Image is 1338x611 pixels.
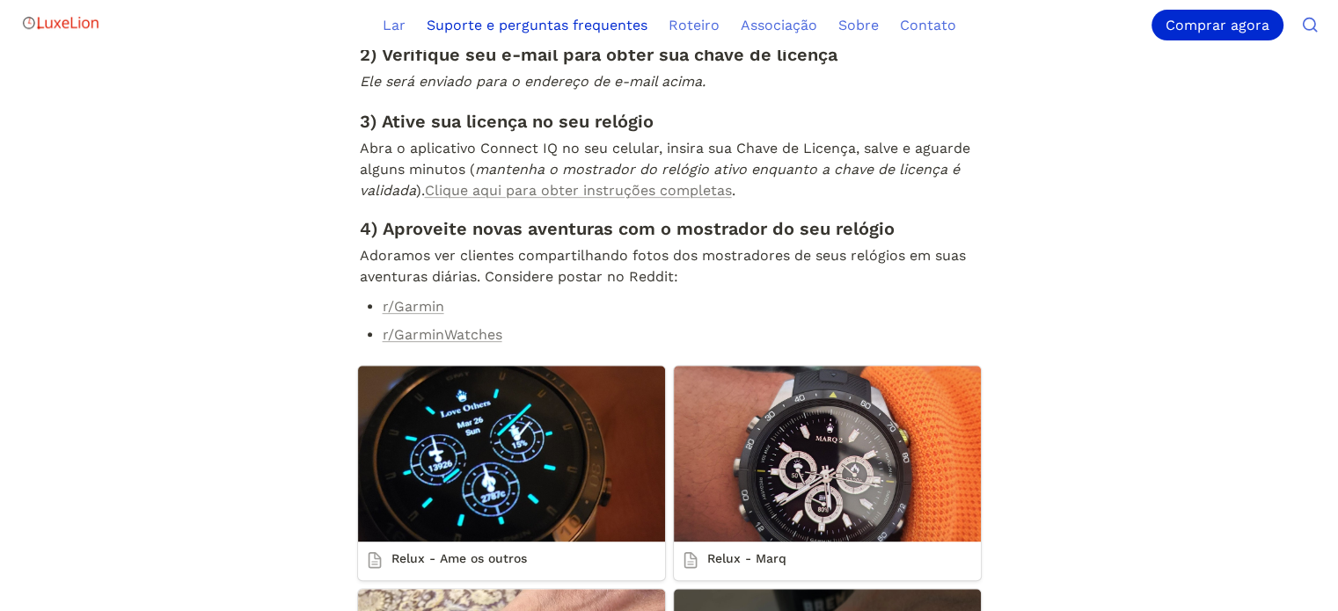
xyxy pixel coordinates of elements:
[358,366,665,579] a: Relux - Ame os outros
[669,17,720,33] font: Roteiro
[1152,10,1290,40] a: Comprar agora
[383,298,444,315] a: r/Garmin
[21,5,100,40] img: Logotipo
[360,247,970,285] font: Adoramos ver clientes compartilhando fotos dos mostradores de seus relógios em suas aventuras diá...
[427,17,647,33] font: Suporte e perguntas frequentes
[360,218,895,239] font: 4) Aproveite novas aventuras com o mostrador do seu relógio
[674,589,835,606] font: Mergulhador no escuro
[383,17,406,33] font: Lar
[358,366,513,382] font: Relux - Ame os outros
[383,326,502,343] a: r/GarminWatches
[838,17,879,33] font: Sobre
[360,161,964,199] font: mantenha o mostrador do relógio ativo enquanto a chave de licença é validada
[674,366,764,382] font: Relux - Marq
[360,73,706,90] font: Ele será enviado para o endereço de e-mail acima.
[732,182,735,199] font: .
[360,44,837,65] font: 2) Verifique seu e-mail para obter sua chave de licença
[900,17,956,33] font: Contato
[1166,17,1269,33] font: Comprar agora
[425,182,732,199] a: Clique aqui para obter instruções completas
[360,111,654,132] font: 3) Ative sua licença no seu relógio
[674,366,981,579] a: Relux - Marq
[358,589,605,606] font: Tema do mergulhador “Night Lume”
[741,17,817,33] font: Associação
[360,140,975,178] font: Abra o aplicativo Connect IQ no seu celular, insira sua Chave de Licença, salve e aguarde alguns ...
[416,182,425,199] font: ).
